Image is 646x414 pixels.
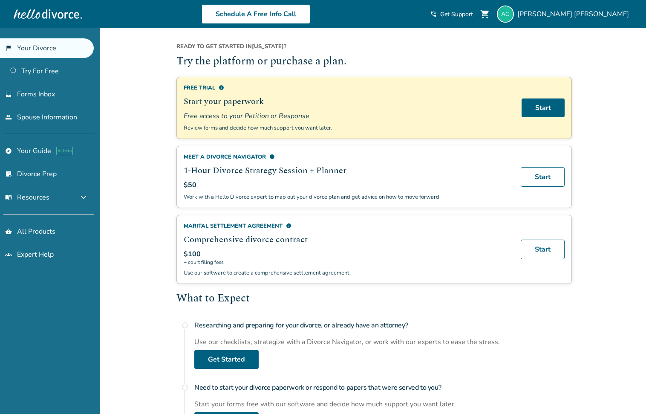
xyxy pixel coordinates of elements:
[184,193,510,201] p: Work with a Hello Divorce expert to map out your divorce plan and get advice on how to move forward.
[184,124,511,132] p: Review forms and decide how much support you want later.
[5,228,12,235] span: shopping_basket
[603,373,646,414] iframe: Chat Widget
[182,322,188,329] span: radio_button_unchecked
[194,317,572,334] h4: Researching and preparing for your divorce, or already have an attorney?
[521,167,565,187] a: Start
[194,350,259,369] a: Get Started
[184,111,511,121] span: Free access to your Petition or Response
[184,269,510,277] p: Use our software to create a comprehensive settlement agreement.
[184,164,510,177] h2: 1-Hour Divorce Strategy Session + Planner
[184,180,196,190] span: $50
[194,379,572,396] h4: Need to start your divorce paperwork or respond to papers that were served to you?
[517,9,632,19] span: [PERSON_NAME] [PERSON_NAME]
[17,90,55,99] span: Forms Inbox
[202,4,310,24] a: Schedule A Free Info Call
[184,222,510,230] div: Marital Settlement Agreement
[430,10,473,18] a: phone_in_talkGet Support
[219,85,224,90] span: info
[5,194,12,201] span: menu_book
[5,148,12,154] span: explore
[176,54,572,70] h2: Try the platform or purchase a plan.
[176,43,252,50] span: Ready to get started in
[184,233,510,246] h2: Comprehensive divorce contract
[194,400,572,409] div: Start your forms free with our software and decide how much support you want later.
[480,9,490,19] span: shopping_cart
[497,6,514,23] img: alex@sgllc.me
[5,91,12,98] span: inbox
[5,171,12,177] span: list_alt_check
[56,147,73,155] span: AI beta
[522,98,565,117] a: Start
[521,240,565,259] a: Start
[184,153,510,161] div: Meet a divorce navigator
[184,84,511,92] div: Free Trial
[78,192,89,203] span: expand_more
[430,11,437,17] span: phone_in_talk
[194,337,572,347] div: Use our checklists, strategize with a Divorce Navigator, or work with our experts to ease the str...
[176,43,572,54] div: [US_STATE] ?
[184,249,201,259] span: $100
[286,223,291,229] span: info
[5,193,49,202] span: Resources
[184,95,511,108] h2: Start your paperwork
[176,291,572,307] h2: What to Expect
[5,251,12,258] span: groups
[5,45,12,52] span: flag_2
[5,114,12,121] span: people
[184,259,510,266] span: + court filing fees
[440,10,473,18] span: Get Support
[269,154,275,159] span: info
[182,384,188,391] span: radio_button_unchecked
